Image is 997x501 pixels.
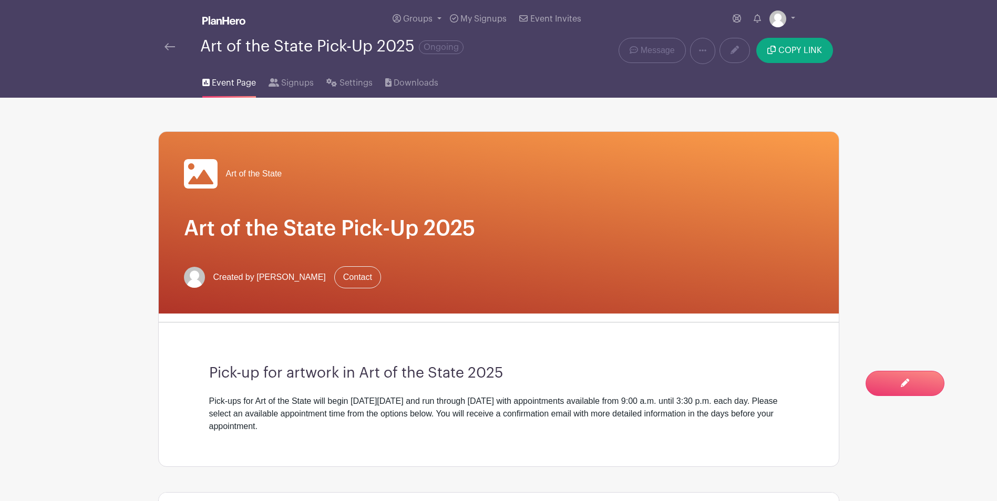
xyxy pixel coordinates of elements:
[281,77,314,89] span: Signups
[202,16,245,25] img: logo_white-6c42ec7e38ccf1d336a20a19083b03d10ae64f83f12c07503d8b9e83406b4c7d.svg
[209,364,788,382] h3: Pick-up for artwork in Art of the State 2025
[334,266,381,288] a: Contact
[202,64,256,98] a: Event Page
[326,64,372,98] a: Settings
[641,44,675,57] span: Message
[184,267,205,288] img: default-ce2991bfa6775e67f084385cd625a349d9dcbb7a52a09fb2fda1e96e2d18dcdb.png
[385,64,438,98] a: Downloads
[184,216,814,241] h1: Art of the State Pick-Up 2025
[778,46,822,55] span: COPY LINK
[460,15,507,23] span: My Signups
[212,77,256,89] span: Event Page
[394,77,438,89] span: Downloads
[226,168,282,180] span: Art of the State
[269,64,314,98] a: Signups
[756,38,832,63] button: COPY LINK
[530,15,581,23] span: Event Invites
[209,395,788,433] div: Pick-ups for Art of the State will begin [DATE][DATE] and run through [DATE] with appointments av...
[200,38,464,55] div: Art of the State Pick-Up 2025
[165,43,175,50] img: back-arrow-29a5d9b10d5bd6ae65dc969a981735edf675c4d7a1fe02e03b50dbd4ba3cdb55.svg
[419,40,464,54] span: Ongoing
[769,11,786,27] img: default-ce2991bfa6775e67f084385cd625a349d9dcbb7a52a09fb2fda1e96e2d18dcdb.png
[403,15,433,23] span: Groups
[213,271,326,284] span: Created by [PERSON_NAME]
[619,38,685,63] a: Message
[340,77,373,89] span: Settings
